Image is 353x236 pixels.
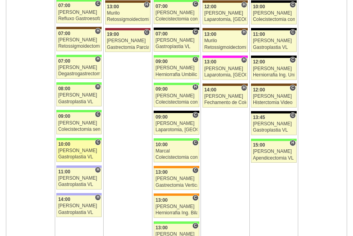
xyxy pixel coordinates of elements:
[241,85,247,91] span: Hospital
[192,29,198,35] span: Consultório
[192,167,198,173] span: Consultório
[204,66,246,71] div: [PERSON_NAME]
[251,30,296,52] a: C 11:00 [PERSON_NAME] Gastroplastia VL
[154,113,199,135] a: C 09:00 [PERSON_NAME] Laparotomia, [GEOGRAPHIC_DATA], Drenagem, Bridas VL
[156,204,197,209] div: [PERSON_NAME]
[58,182,100,187] div: Gastroplastia VL
[290,140,295,146] span: Hospital
[156,10,197,15] div: [PERSON_NAME]
[154,85,199,107] a: H 09:00 [PERSON_NAME] Colecistectomia com Colangiografia VL
[154,168,199,190] a: C 13:00 [PERSON_NAME] Gastrectomia Vertical
[204,59,216,65] span: 13:00
[107,4,119,9] span: 13:00
[156,127,197,132] div: Laparotomia, [GEOGRAPHIC_DATA], Drenagem, Bridas VL
[58,127,100,132] div: Colecistectomia sem Colangiografia VL
[154,55,199,58] div: Key: Brasil
[56,27,102,29] div: Key: Santa Joana
[154,30,199,52] a: C 07:00 [PERSON_NAME] Gastroplastia VL
[56,29,102,51] a: H 07:00 [PERSON_NAME] Retossigmoidectomia Robótica
[95,0,101,7] span: Consultório
[251,56,296,58] div: Key: Blanc
[154,221,199,224] div: Key: Brasil
[253,66,295,71] div: [PERSON_NAME]
[156,225,168,230] span: 13:00
[241,29,247,35] span: Hospital
[95,84,101,90] span: Hospital
[58,44,100,49] div: Retossigmoidectomia Robótica
[203,30,248,52] a: H 13:00 Murilo Retossigmoidectomia Robótica
[58,58,71,64] span: 07:00
[154,141,199,162] a: C 10:00 Marcal Colecistectomia com Colangiografia VL
[156,210,197,216] div: Herniorrafia Ing. Bilateral VL
[204,11,246,16] div: [PERSON_NAME]
[154,138,199,141] div: Key: Brasil
[253,156,295,161] div: Apendicectomia VL
[58,176,100,181] div: [PERSON_NAME]
[203,0,248,3] div: Key: Santa Joana
[58,169,71,175] span: 11:00
[203,86,248,108] a: H 14:00 [PERSON_NAME] Fechamento de Colostomia ou Enterostomia
[107,32,119,37] span: 19:00
[253,121,295,126] div: [PERSON_NAME]
[192,56,198,63] span: Consultório
[95,167,101,173] span: Hospital
[58,71,100,76] div: Degastrogastrectomia sem vago
[156,121,197,126] div: [PERSON_NAME]
[203,58,248,80] a: H 13:00 [PERSON_NAME] Laparotomia, [GEOGRAPHIC_DATA], Drenagem, Bridas VL
[58,154,100,160] div: Gastroplastia VL
[56,110,102,112] div: Key: Brasil
[204,17,246,22] div: Laparotomia, [GEOGRAPHIC_DATA], Drenagem, Bridas
[105,0,150,3] div: Key: Santa Joana
[204,4,216,9] span: 12:00
[241,2,247,8] span: Hospital
[156,4,168,9] span: 07:00
[156,155,197,160] div: Colecistectomia com Colangiografia VL
[58,3,71,8] span: 07:00
[290,29,295,35] span: Consultório
[154,28,199,30] div: Key: Blanc
[290,85,295,91] span: Consultório
[56,55,102,57] div: Key: Brasil
[58,197,71,202] span: 14:00
[58,37,100,43] div: [PERSON_NAME]
[156,100,197,105] div: Colecistectomia com Colangiografia VL
[253,149,295,154] div: [PERSON_NAME]
[156,183,197,188] div: Gastrectomia Vertical
[56,193,102,195] div: Key: Christóvão da Gama
[156,93,197,98] div: [PERSON_NAME]
[156,59,168,64] span: 09:00
[156,17,197,22] div: Colecistectomia com Colangiografia VL
[58,148,100,153] div: [PERSON_NAME]
[251,113,296,135] a: C 13:45 [PERSON_NAME] Gastroplastia VL
[253,142,265,148] span: 15:00
[56,82,102,85] div: Key: Brasil
[58,10,100,15] div: [PERSON_NAME]
[58,16,100,21] div: Refluxo Gastroesofágico - Cirurgia VL
[56,85,102,106] a: H 08:00 [PERSON_NAME] Gastroplastia VL
[154,166,199,168] div: Key: São Luiz - SCS
[95,139,101,145] span: Consultório
[58,31,71,36] span: 07:00
[95,111,101,117] span: Consultório
[56,168,102,190] a: H 11:00 [PERSON_NAME] Gastroplastia VL
[154,83,199,85] div: Key: Brasil
[253,72,295,78] div: Herniorrafia Ing. Unilateral VL
[203,84,248,86] div: Key: Santa Joana
[204,38,246,43] div: Murilo
[156,197,168,203] span: 13:00
[144,29,150,35] span: Consultório
[192,84,198,90] span: Hospital
[56,112,102,134] a: C 09:00 [PERSON_NAME] Colecistectomia sem Colangiografia VL
[241,57,247,63] span: Hospital
[251,58,296,80] a: C 12:00 [PERSON_NAME] Herniorrafia Ing. Unilateral VL
[253,32,265,37] span: 11:00
[253,59,265,65] span: 12:00
[253,11,295,16] div: [PERSON_NAME]
[253,128,295,133] div: Gastroplastia VL
[253,115,265,120] span: 13:45
[192,1,198,7] span: Consultório
[56,165,102,168] div: Key: Christóvão da Gama
[203,3,248,24] a: H 12:00 [PERSON_NAME] Laparotomia, [GEOGRAPHIC_DATA], Drenagem, Bridas
[156,44,197,49] div: Gastroplastia VL
[58,210,100,215] div: Gastroplastia VL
